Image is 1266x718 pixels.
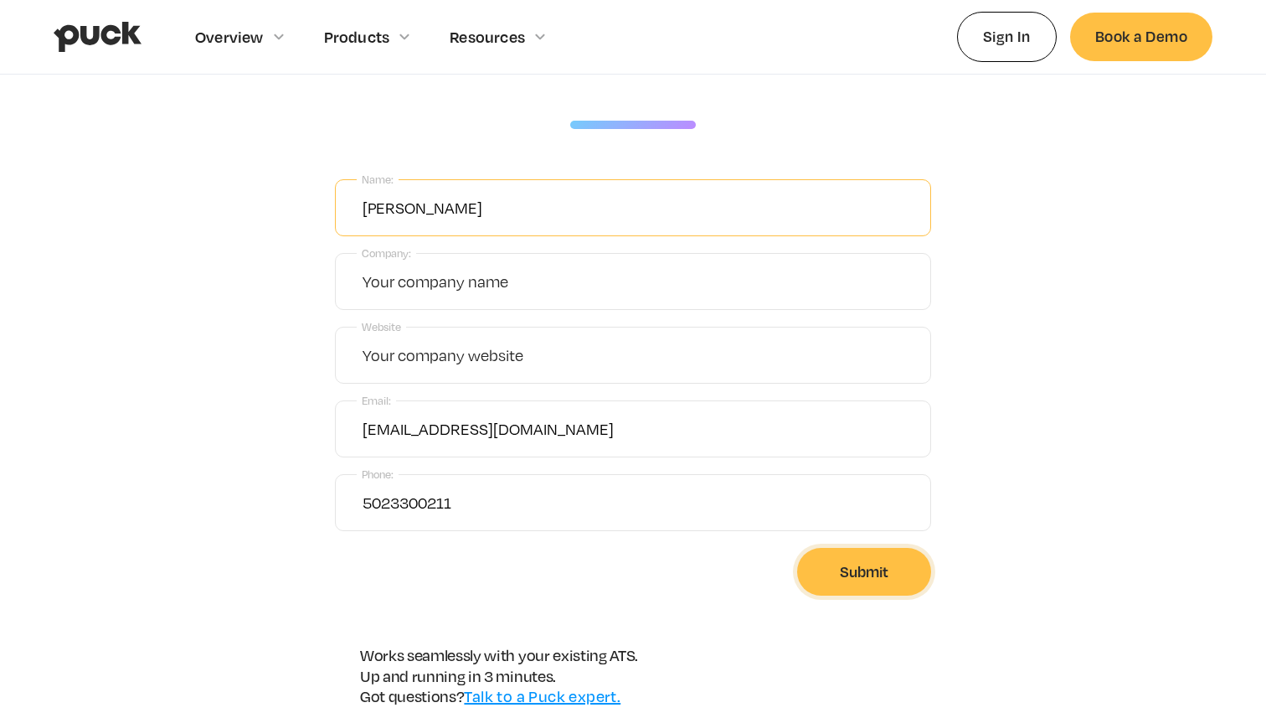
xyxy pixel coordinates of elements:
label: Phone: [357,463,399,486]
div: Products [324,28,390,46]
a: Book a Demo [1070,13,1212,60]
input: Your full name [335,179,931,236]
label: Email: [357,390,396,412]
div: Up and running in 3 minutes. [360,667,638,685]
input: Your company name [335,253,931,310]
form: Free trial sign up [335,179,931,596]
div: Got questions? [360,687,638,705]
div: Resources [450,28,525,46]
div: Works seamlessly with your existing ATS. [360,646,638,664]
div: Overview [195,28,264,46]
label: Website [357,316,406,338]
input: Submit [797,548,931,596]
a: Sign In [957,12,1057,61]
input: Your work email [335,400,931,457]
a: Talk to a Puck expert. [464,687,620,705]
label: Company: [357,242,416,265]
input: Your phone number [335,474,931,531]
label: Name: [357,168,399,191]
input: Your company website [335,327,931,384]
